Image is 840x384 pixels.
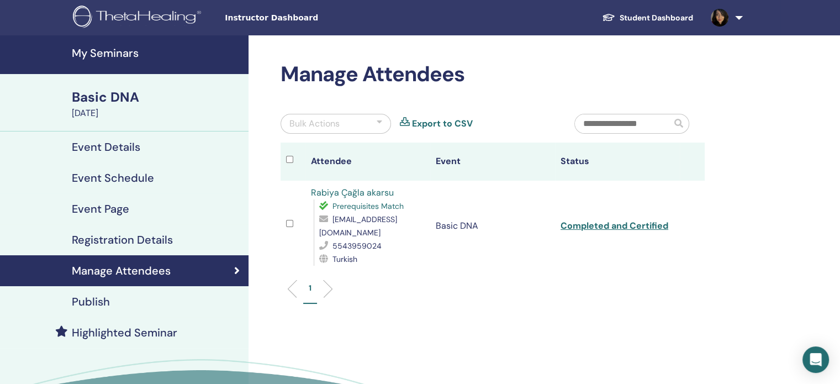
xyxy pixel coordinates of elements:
th: Status [555,143,680,181]
h4: Publish [72,295,110,308]
p: 1 [309,282,311,294]
div: [DATE] [72,107,242,120]
a: Completed and Certified [561,220,668,232]
h4: Highlighted Seminar [72,326,177,339]
h4: Event Details [72,140,140,154]
span: 5543959024 [332,241,382,251]
span: Prerequisites Match [332,201,404,211]
a: Rabiya Çağla akarsu [311,187,394,198]
th: Attendee [305,143,430,181]
h2: Manage Attendees [281,62,705,87]
span: [EMAIL_ADDRESS][DOMAIN_NAME] [319,214,397,238]
h4: Registration Details [72,233,173,246]
div: Bulk Actions [289,117,340,130]
div: Open Intercom Messenger [802,346,829,373]
h4: Event Page [72,202,129,215]
a: Student Dashboard [593,8,702,28]
th: Event [430,143,555,181]
div: Basic DNA [72,88,242,107]
td: Basic DNA [430,181,555,271]
img: logo.png [73,6,205,30]
img: graduation-cap-white.svg [602,13,615,22]
h4: My Seminars [72,46,242,60]
h4: Manage Attendees [72,264,171,277]
img: default.jpg [711,9,728,27]
h4: Event Schedule [72,171,154,185]
span: Turkish [332,254,357,264]
a: Export to CSV [412,117,473,130]
span: Instructor Dashboard [225,12,390,24]
a: Basic DNA[DATE] [65,88,249,120]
